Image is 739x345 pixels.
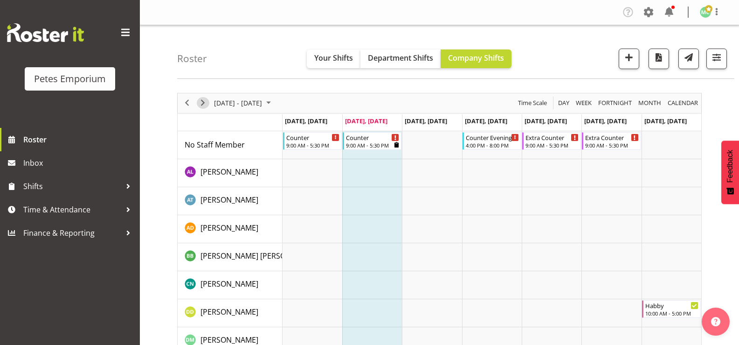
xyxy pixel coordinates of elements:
span: [DATE], [DATE] [345,117,387,125]
span: Time & Attendance [23,203,121,217]
span: Time Scale [517,97,548,109]
button: Previous [181,97,193,109]
div: 10:00 AM - 5:00 PM [645,310,698,317]
button: Send a list of all shifts for the selected filtered period to all rostered employees. [678,49,699,69]
span: calendar [667,97,699,109]
div: 9:00 AM - 5:30 PM [525,141,579,149]
button: Download a PDF of the roster according to the set date range. [649,49,669,69]
span: Your Shifts [314,53,353,63]
div: Counter [346,133,399,142]
span: Company Shifts [448,53,504,63]
a: [PERSON_NAME] [200,278,258,289]
div: Counter [286,133,339,142]
span: [DATE], [DATE] [584,117,627,125]
span: [PERSON_NAME] [200,335,258,345]
span: Day [557,97,570,109]
a: No Staff Member [185,139,245,150]
span: Month [637,97,662,109]
div: previous period [179,93,195,113]
td: Beena Beena resource [178,243,283,271]
span: Shifts [23,179,121,193]
div: No Staff Member"s event - Extra Counter Begin From Friday, August 15, 2025 at 9:00:00 AM GMT+12:0... [522,132,581,150]
div: next period [195,93,211,113]
span: Fortnight [597,97,633,109]
div: Extra Counter [585,133,638,142]
span: [DATE], [DATE] [405,117,447,125]
td: Christine Neville resource [178,271,283,299]
td: Amelia Denz resource [178,215,283,243]
a: [PERSON_NAME] [200,166,258,177]
div: No Staff Member"s event - Counter Begin From Tuesday, August 12, 2025 at 9:00:00 AM GMT+12:00 End... [343,132,401,150]
span: [DATE] - [DATE] [213,97,263,109]
button: Timeline Day [557,97,571,109]
button: August 2025 [213,97,275,109]
a: [PERSON_NAME] [200,222,258,233]
h4: Roster [177,53,207,64]
button: Timeline Month [637,97,663,109]
button: Filter Shifts [706,49,727,69]
span: Department Shifts [368,53,433,63]
div: August 11 - 17, 2025 [211,93,276,113]
span: Finance & Reporting [23,226,121,240]
span: Roster [23,133,135,147]
button: Your Shifts [307,49,360,68]
td: Danielle Donselaar resource [178,299,283,327]
span: [DATE], [DATE] [644,117,687,125]
a: [PERSON_NAME] [200,306,258,317]
div: No Staff Member"s event - Counter Evening Begin From Thursday, August 14, 2025 at 4:00:00 PM GMT+... [463,132,521,150]
td: Alex-Micheal Taniwha resource [178,187,283,215]
img: melissa-cowen2635.jpg [700,7,711,18]
a: [PERSON_NAME] [200,194,258,205]
div: Counter Evening [466,133,519,142]
img: Rosterit website logo [7,23,84,42]
button: Month [666,97,700,109]
div: 4:00 PM - 8:00 PM [466,141,519,149]
div: 9:00 AM - 5:30 PM [585,141,638,149]
div: No Staff Member"s event - Extra Counter Begin From Saturday, August 16, 2025 at 9:00:00 AM GMT+12... [582,132,641,150]
span: [DATE], [DATE] [285,117,327,125]
div: 9:00 AM - 5:30 PM [286,141,339,149]
div: Extra Counter [525,133,579,142]
span: Inbox [23,156,135,170]
div: Petes Emporium [34,72,106,86]
div: No Staff Member"s event - Counter Begin From Monday, August 11, 2025 at 9:00:00 AM GMT+12:00 Ends... [283,132,342,150]
button: Time Scale [517,97,549,109]
div: Danielle Donselaar"s event - Habby Begin From Sunday, August 17, 2025 at 10:00:00 AM GMT+12:00 En... [642,300,701,318]
div: 9:00 AM - 5:30 PM [346,141,399,149]
img: help-xxl-2.png [711,317,720,326]
button: Department Shifts [360,49,441,68]
span: [DATE], [DATE] [525,117,567,125]
button: Feedback - Show survey [721,141,739,204]
span: Week [575,97,593,109]
a: [PERSON_NAME] [PERSON_NAME] [200,250,318,261]
span: [DATE], [DATE] [465,117,507,125]
button: Next [197,97,209,109]
button: Company Shifts [441,49,511,68]
td: Abigail Lane resource [178,159,283,187]
td: No Staff Member resource [178,131,283,159]
button: Timeline Week [574,97,594,109]
div: Habby [645,301,698,310]
button: Fortnight [597,97,634,109]
span: Feedback [726,150,734,183]
button: Add a new shift [619,49,639,69]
